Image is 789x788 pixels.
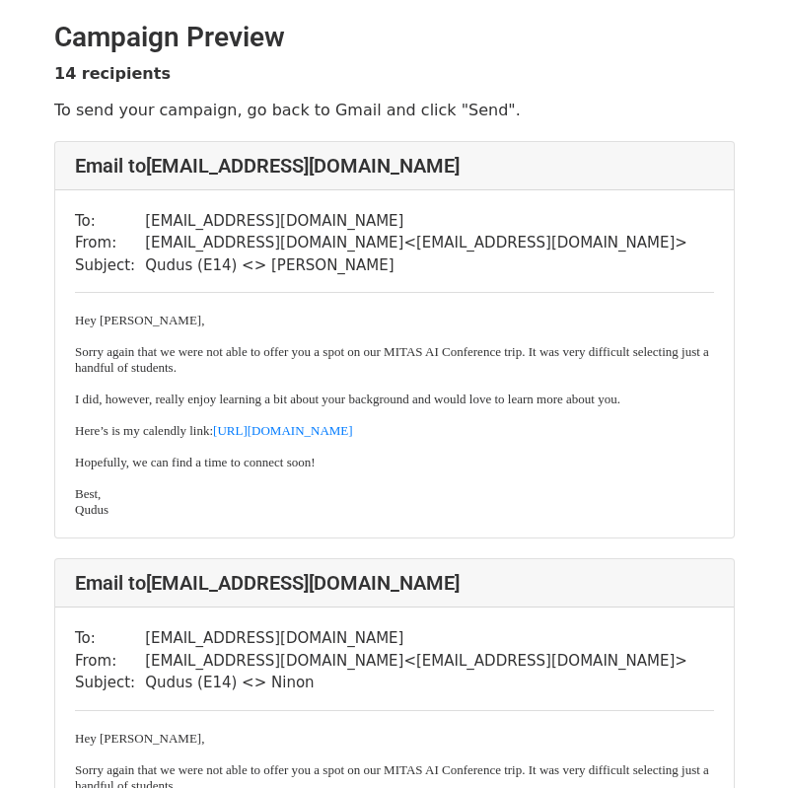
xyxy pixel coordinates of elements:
[145,627,687,650] td: [EMAIL_ADDRESS][DOMAIN_NAME]
[145,672,687,694] td: Qudus (E14) <> Ninon
[145,232,687,254] td: [EMAIL_ADDRESS][DOMAIN_NAME] < [EMAIL_ADDRESS][DOMAIN_NAME] >
[75,672,145,694] td: Subject:
[75,313,714,328] p: Hey [PERSON_NAME],
[75,502,714,518] p: Qudus
[54,21,735,54] h2: Campaign Preview
[145,210,687,233] td: [EMAIL_ADDRESS][DOMAIN_NAME]
[75,344,714,376] p: Sorry again that we were not able to offer you a spot on our MITAS AI Conference trip. It was ver...
[75,571,714,595] h4: Email to [EMAIL_ADDRESS][DOMAIN_NAME]
[54,64,171,83] strong: 14 recipients
[75,254,145,277] td: Subject:
[75,232,145,254] td: From:
[213,423,353,438] a: [URL][DOMAIN_NAME]
[75,210,145,233] td: To:
[75,731,714,747] p: Hey [PERSON_NAME],
[75,392,714,407] p: I did, however, really enjoy learning a bit about your background and would love to learn more ab...
[54,100,735,120] p: To send your campaign, go back to Gmail and click "Send".
[75,650,145,673] td: From:
[75,154,714,178] h4: Email to [EMAIL_ADDRESS][DOMAIN_NAME]
[75,423,714,439] p: Here’s is my calendly link:
[75,627,145,650] td: To:
[75,486,714,502] p: Best,
[75,455,714,470] p: Hopefully, we can find a time to connect soon!
[145,650,687,673] td: [EMAIL_ADDRESS][DOMAIN_NAME] < [EMAIL_ADDRESS][DOMAIN_NAME] >
[145,254,687,277] td: Qudus (E14) <> [PERSON_NAME]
